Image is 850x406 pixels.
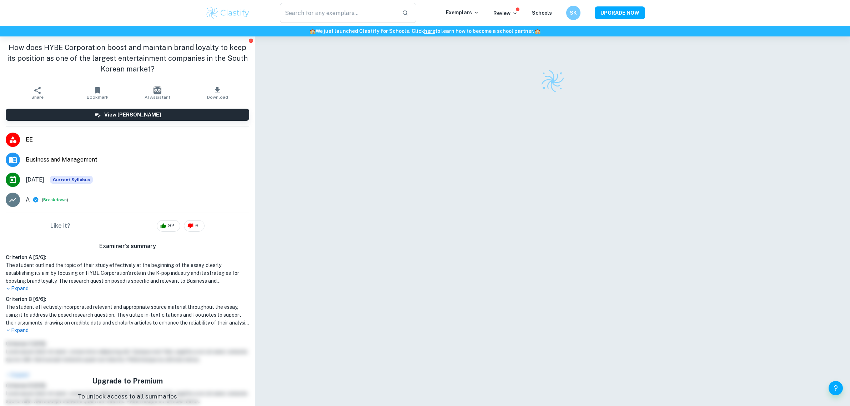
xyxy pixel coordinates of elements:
span: ( ) [42,197,68,203]
h1: The student outlined the topic of their study effectively at the beginning of the essay, clearly ... [6,261,249,285]
span: Bookmark [87,95,109,100]
h6: Criterion A [ 5 / 6 ]: [6,253,249,261]
p: A [26,195,30,204]
img: Clastify logo [205,6,251,20]
img: AI Assistant [154,86,161,94]
span: [DATE] [26,175,44,184]
h1: The student effectively incorporated relevant and appropriate source material throughout the essa... [6,303,249,327]
h1: How does HYBE Corporation boost and maintain brand loyalty to keep its position as one of the lar... [6,42,249,74]
span: 🏫 [310,28,316,34]
span: 🏫 [534,28,540,34]
span: 82 [164,222,178,229]
p: Review [493,9,518,17]
button: Download [187,83,247,103]
button: Share [7,83,67,103]
button: Help and Feedback [829,381,843,395]
span: AI Assistant [145,95,170,100]
h5: Upgrade to Premium [78,376,177,386]
div: This exemplar is based on the current syllabus. Feel free to refer to it for inspiration/ideas wh... [50,176,93,184]
button: UPGRADE NOW [595,6,645,19]
h6: Examiner's summary [3,242,252,251]
a: Schools [532,10,552,16]
span: Download [207,95,228,100]
div: 6 [184,220,205,232]
button: Breakdown [43,197,67,203]
p: To unlock access to all summaries [78,392,177,401]
h6: Like it? [50,222,70,230]
p: Expand [6,327,249,334]
h6: SK [569,9,577,17]
p: Exemplars [446,9,479,16]
h6: We just launched Clastify for Schools. Click to learn how to become a school partner. [1,27,849,35]
button: AI Assistant [127,83,187,103]
p: Expand [6,285,249,292]
img: Clastify logo [540,69,565,94]
div: 82 [157,220,180,232]
span: Business and Management [26,155,249,164]
h6: View [PERSON_NAME] [104,111,161,119]
input: Search for any exemplars... [280,3,397,23]
span: 6 [191,222,202,229]
button: View [PERSON_NAME] [6,109,249,121]
button: Bookmark [67,83,127,103]
button: SK [566,6,580,20]
span: Share [31,95,44,100]
span: Current Syllabus [50,176,93,184]
a: here [424,28,435,34]
h6: Criterion B [ 6 / 6 ]: [6,295,249,303]
span: EE [26,135,249,144]
button: Report issue [248,38,253,43]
